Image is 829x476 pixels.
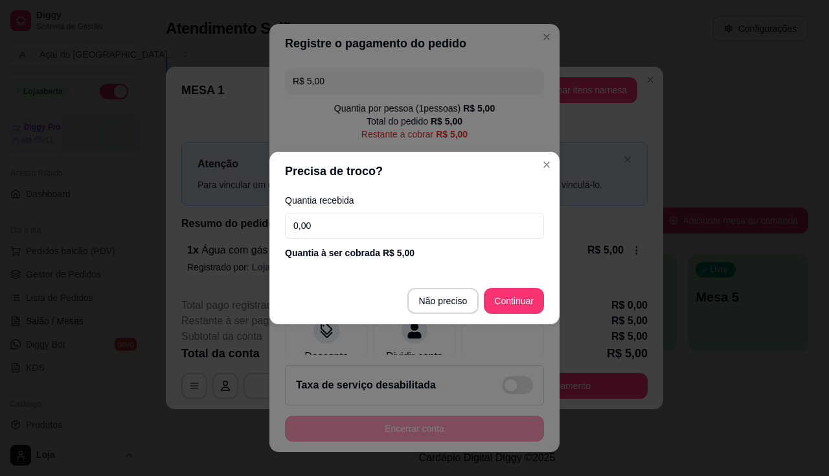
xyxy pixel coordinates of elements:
[536,154,557,175] button: Close
[484,288,544,314] button: Continuar
[407,288,479,314] button: Não preciso
[285,246,544,259] div: Quantia à ser cobrada R$ 5,00
[269,152,560,191] header: Precisa de troco?
[285,196,544,205] label: Quantia recebida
